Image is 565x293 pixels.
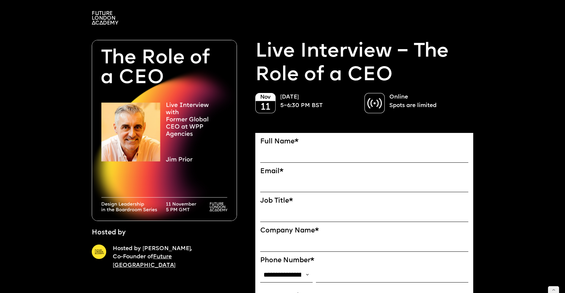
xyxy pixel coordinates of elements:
img: A logo saying in 3 lines: Future London Academy [92,11,118,25]
label: Full Name [260,138,468,146]
label: Email [260,168,468,176]
p: Hosted by [92,228,126,238]
img: A yellow circle with Future London Academy logo [92,245,106,259]
p: Online Spots are limited [389,93,467,110]
p: Hosted by [PERSON_NAME], Co-Founder of [113,245,200,270]
p: [DATE] 5–6:30 PM BST [280,93,358,110]
label: Company Name [260,227,468,235]
label: Job Title [260,197,468,205]
p: Live Interview – The Role of a CEO [255,40,473,87]
label: Phone Number [260,257,468,265]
